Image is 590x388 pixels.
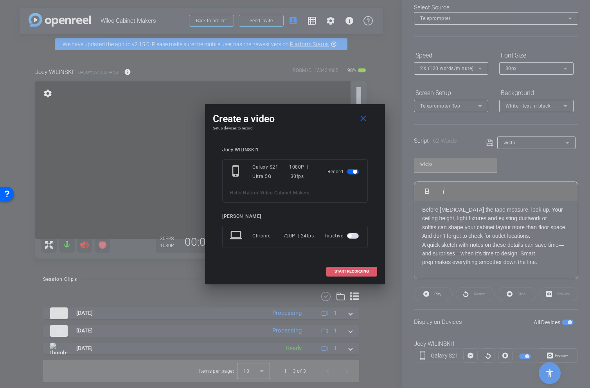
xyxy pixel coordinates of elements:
span: Hello Nation [230,190,258,196]
mat-icon: phone_iphone [230,165,244,179]
mat-icon: close [358,114,368,124]
mat-icon: laptop [230,229,244,243]
div: Create a video [213,112,377,126]
span: Wilco Cabinet Makers [260,190,309,196]
div: Joey WILINSKI1 [222,147,368,153]
h4: Setup devices to record [213,126,377,131]
div: Inactive [325,229,360,243]
div: Record [327,162,360,181]
div: Chrome [252,229,283,243]
span: START RECORDING [335,269,369,273]
div: Galaxy S21 Ultra 5G [252,162,289,181]
div: [PERSON_NAME] [222,214,368,219]
div: 1080P | 30fps [289,162,316,181]
span: - [258,190,260,196]
div: 720P | 24fps [283,229,314,243]
button: START RECORDING [326,267,377,277]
